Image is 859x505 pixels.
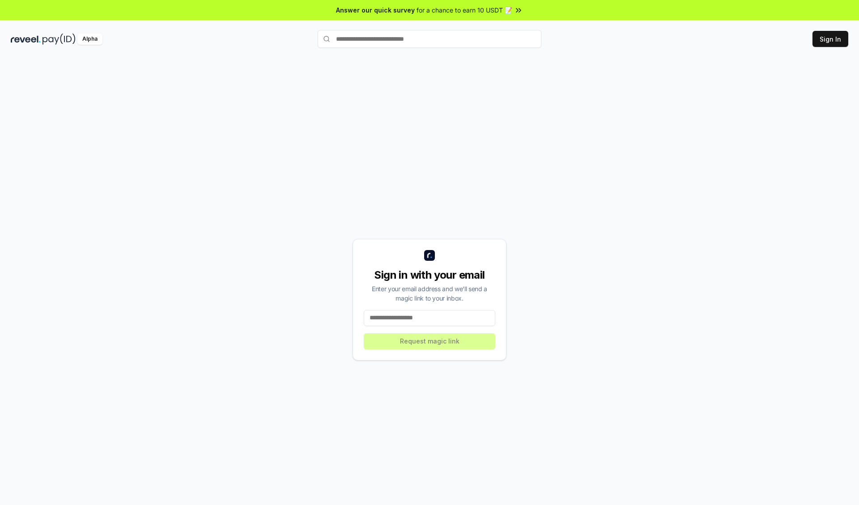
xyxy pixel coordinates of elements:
div: Enter your email address and we’ll send a magic link to your inbox. [364,284,495,303]
span: for a chance to earn 10 USDT 📝 [417,5,512,15]
img: reveel_dark [11,34,41,45]
div: Alpha [77,34,102,45]
img: pay_id [43,34,76,45]
img: logo_small [424,250,435,261]
button: Sign In [812,31,848,47]
span: Answer our quick survey [336,5,415,15]
div: Sign in with your email [364,268,495,282]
